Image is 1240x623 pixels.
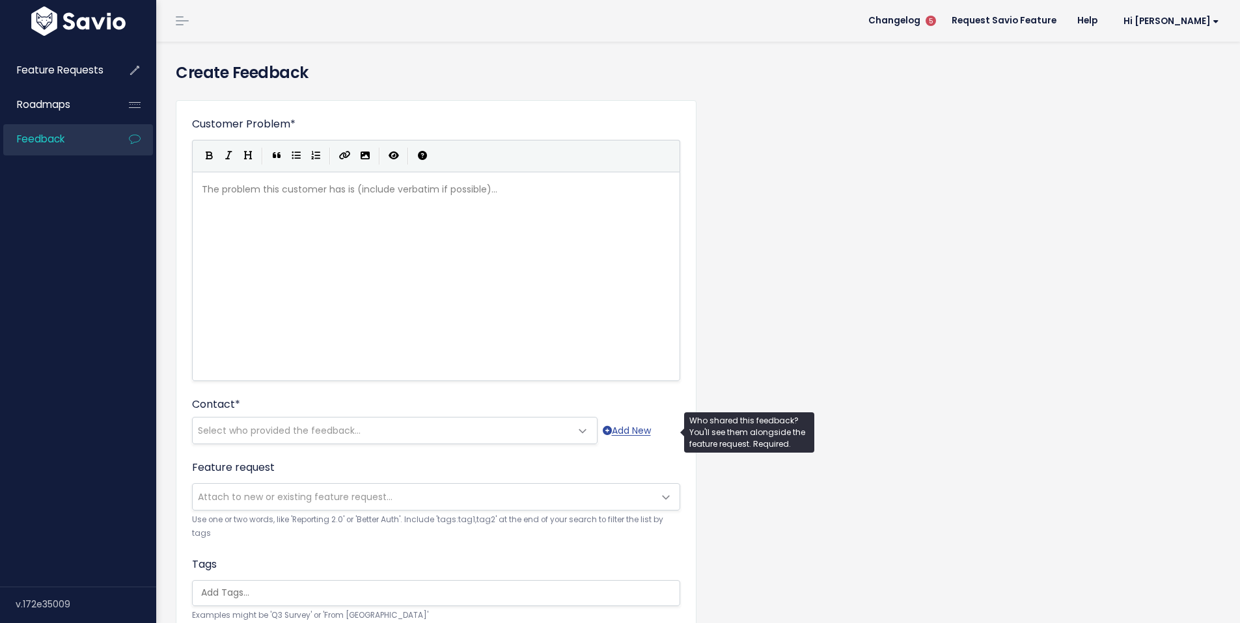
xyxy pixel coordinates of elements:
[176,61,1220,85] h4: Create Feedback
[17,132,64,146] span: Feedback
[684,412,814,453] div: Who shared this feedback? You'll see them alongside the feature request. Required.
[267,146,286,166] button: Quote
[198,490,393,503] span: Attach to new or existing feature request...
[192,609,680,622] small: Examples might be 'Q3 Survey' or 'From [GEOGRAPHIC_DATA]'
[238,146,258,166] button: Heading
[3,90,108,120] a: Roadmaps
[407,148,409,164] i: |
[1108,11,1230,31] a: Hi [PERSON_NAME]
[196,586,683,600] input: Add Tags...
[192,460,275,475] label: Feature request
[219,146,238,166] button: Italic
[926,16,936,26] span: 5
[3,55,108,85] a: Feature Requests
[192,557,217,572] label: Tags
[384,146,404,166] button: Toggle Preview
[286,146,306,166] button: Generic List
[306,146,325,166] button: Numbered List
[16,587,156,621] div: v.172e35009
[1123,16,1219,26] span: Hi [PERSON_NAME]
[192,397,240,412] label: Contact
[192,116,296,132] label: Customer Problem
[3,124,108,154] a: Feedback
[28,7,129,36] img: logo-white.9d6f32f41409.svg
[413,146,432,166] button: Markdown Guide
[17,63,103,77] span: Feature Requests
[199,146,219,166] button: Bold
[379,148,380,164] i: |
[355,146,375,166] button: Import an image
[1067,11,1108,31] a: Help
[603,423,651,439] a: Add New
[335,146,355,166] button: Create Link
[941,11,1067,31] a: Request Savio Feature
[329,148,331,164] i: |
[262,148,263,164] i: |
[192,513,680,541] small: Use one or two words, like 'Reporting 2.0' or 'Better Auth'. Include 'tags:tag1,tag2' at the end ...
[17,98,70,111] span: Roadmaps
[868,16,920,25] span: Changelog
[198,424,361,437] span: Select who provided the feedback...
